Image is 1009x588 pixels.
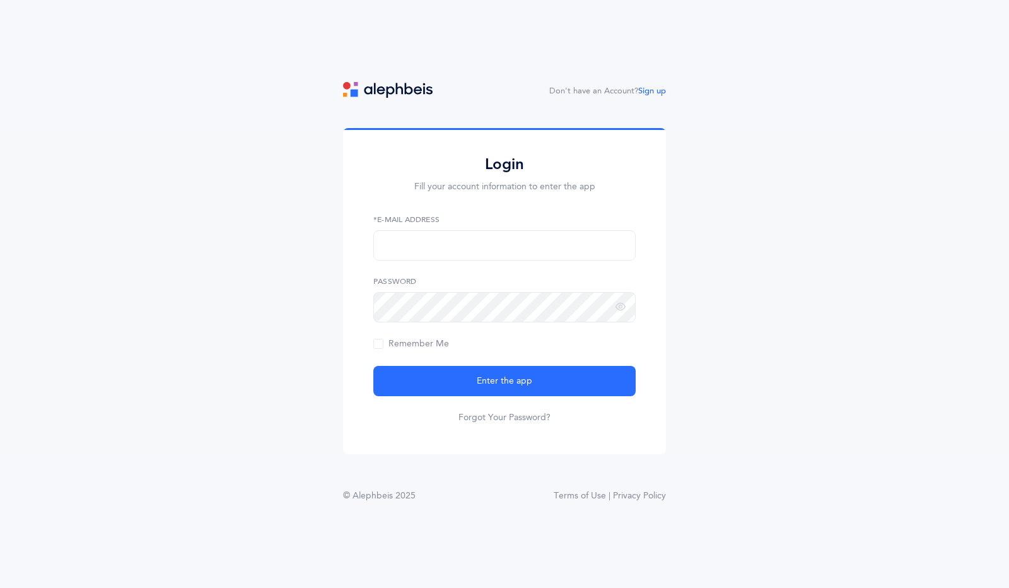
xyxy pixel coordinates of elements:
[373,339,449,349] span: Remember Me
[373,276,636,287] label: Password
[554,490,666,503] a: Terms of Use | Privacy Policy
[343,490,416,503] div: © Alephbeis 2025
[373,180,636,194] p: Fill your account information to enter the app
[343,82,433,98] img: logo.svg
[373,366,636,396] button: Enter the app
[638,86,666,95] a: Sign up
[549,85,666,98] div: Don't have an Account?
[477,375,532,388] span: Enter the app
[458,411,551,424] a: Forgot Your Password?
[373,155,636,174] h2: Login
[373,214,636,225] label: *E-Mail Address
